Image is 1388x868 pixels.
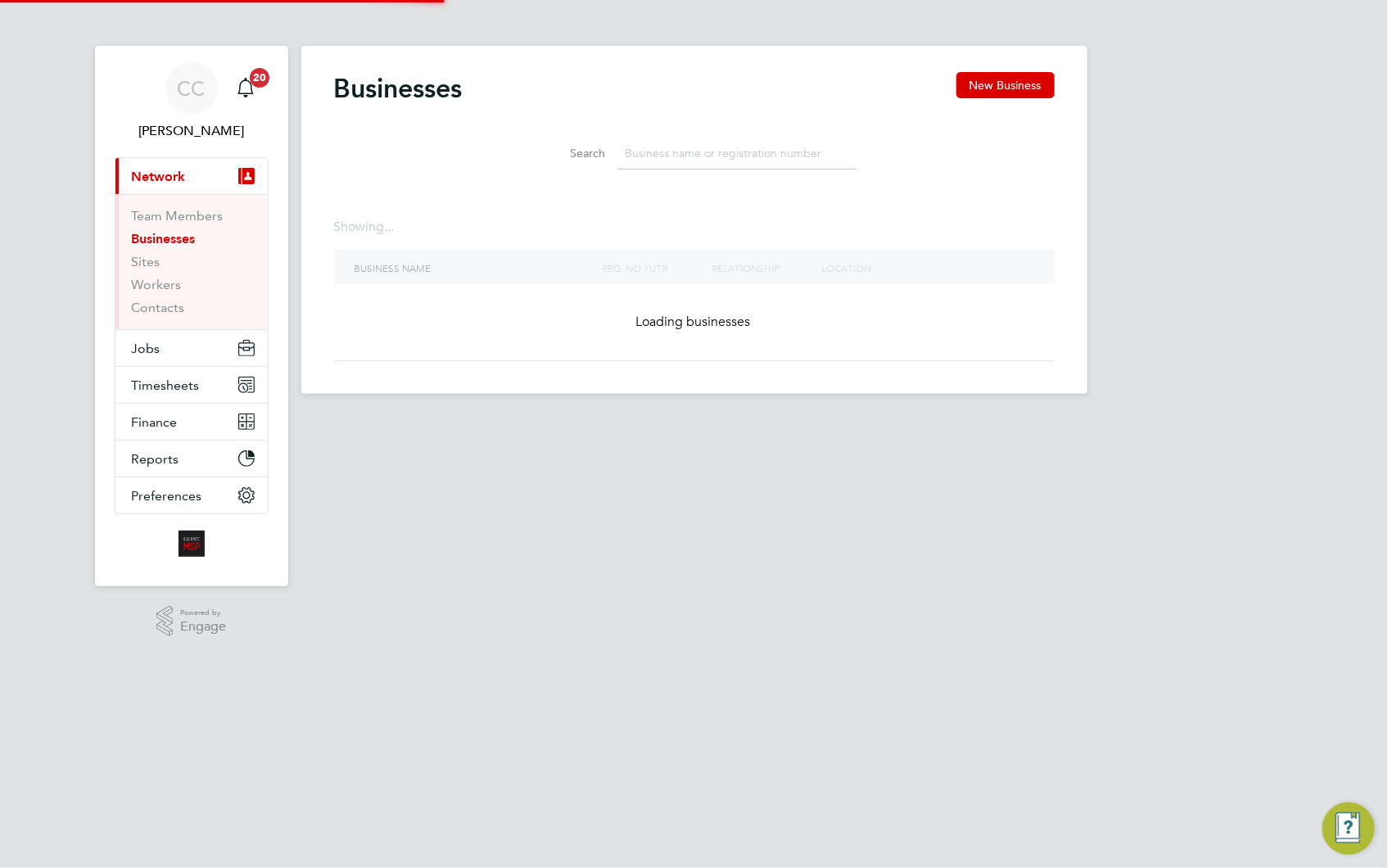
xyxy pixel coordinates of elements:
[250,68,269,88] span: 20
[115,330,268,366] button: Jobs
[115,158,268,194] button: Network
[115,62,269,141] a: CC[PERSON_NAME]
[132,488,202,504] span: Preferences
[179,531,205,557] img: alliancemsp-logo-retina.png
[132,208,224,224] a: Team Members
[617,138,857,170] input: Business name or registration number
[115,404,268,440] button: Finance
[95,46,288,586] nav: Main navigation
[132,231,196,246] a: Businesses
[180,606,226,620] span: Powered by
[956,72,1055,98] button: New Business
[115,194,268,329] div: Network
[115,441,268,477] button: Reports
[132,377,200,393] span: Timesheets
[334,219,398,236] div: Showing
[180,620,226,634] span: Engage
[115,121,269,141] span: Claire Compton
[385,219,395,235] span: ...
[132,451,179,467] span: Reports
[115,367,268,403] button: Timesheets
[1322,802,1375,855] button: Engage Resource Center
[132,254,161,269] a: Sites
[178,78,206,99] span: CC
[132,277,182,292] a: Workers
[132,169,186,184] span: Network
[132,414,178,430] span: Finance
[132,300,185,315] a: Contacts
[532,146,606,160] label: Search
[156,606,226,637] a: Powered byEngage
[229,62,262,115] a: 20
[115,477,268,513] button: Preferences
[115,531,269,557] a: Go to home page
[132,341,161,356] span: Jobs
[334,72,463,105] h2: Businesses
